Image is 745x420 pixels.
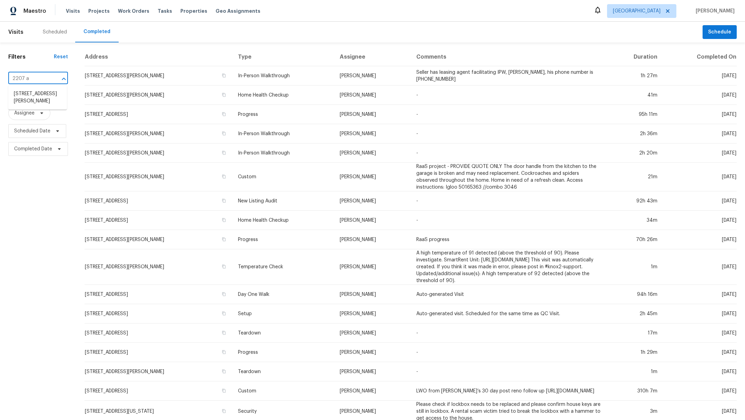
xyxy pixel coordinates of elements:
td: Seller has leasing agent facilitating IPW, [PERSON_NAME], his phone number is [PHONE_NUMBER] [411,66,606,86]
td: [STREET_ADDRESS][PERSON_NAME] [85,163,232,191]
td: [PERSON_NAME] [334,381,411,401]
td: [DATE] [663,66,737,86]
td: [PERSON_NAME] [334,66,411,86]
span: Schedule [708,28,731,37]
li: [STREET_ADDRESS][PERSON_NAME] [8,88,67,107]
span: Scheduled Date [14,128,50,134]
td: [STREET_ADDRESS] [85,304,232,323]
td: [PERSON_NAME] [334,323,411,343]
td: [STREET_ADDRESS][PERSON_NAME] [85,143,232,163]
td: 17m [606,323,663,343]
td: [DATE] [663,211,737,230]
span: Assignee [14,110,34,117]
td: [STREET_ADDRESS] [85,191,232,211]
td: [STREET_ADDRESS][PERSON_NAME] [85,66,232,86]
td: Custom [232,381,334,401]
td: [STREET_ADDRESS][PERSON_NAME] [85,230,232,249]
td: [PERSON_NAME] [334,86,411,105]
td: 2h 20m [606,143,663,163]
td: [STREET_ADDRESS][PERSON_NAME] [85,86,232,105]
td: 1m [606,362,663,381]
td: [PERSON_NAME] [334,105,411,124]
button: Copy Address [221,217,227,223]
th: Address [85,48,232,66]
td: 2h 45m [606,304,663,323]
td: [STREET_ADDRESS] [85,211,232,230]
span: Projects [88,8,110,14]
button: Copy Address [221,330,227,336]
button: Schedule [703,25,737,39]
td: [DATE] [663,323,737,343]
td: Progress [232,105,334,124]
button: Copy Address [221,72,227,79]
button: Close [59,74,69,84]
input: Search for an address... [8,73,49,84]
button: Copy Address [221,310,227,317]
td: - [411,323,606,343]
td: Home Health Checkup [232,86,334,105]
td: Temperature Check [232,249,334,285]
td: In-Person Walkthrough [232,124,334,143]
td: [DATE] [663,304,737,323]
td: [DATE] [663,86,737,105]
button: Copy Address [221,150,227,156]
td: Day One Walk [232,285,334,304]
button: Copy Address [221,263,227,270]
td: 310h 7m [606,381,663,401]
td: 34m [606,211,663,230]
td: [STREET_ADDRESS] [85,285,232,304]
td: 1h 27m [606,66,663,86]
td: LWO from [PERSON_NAME]’s 30 day post reno follow up [URL][DOMAIN_NAME] [411,381,606,401]
span: Properties [180,8,207,14]
td: - [411,86,606,105]
td: [DATE] [663,381,737,401]
td: [PERSON_NAME] [334,362,411,381]
td: - [411,124,606,143]
td: [PERSON_NAME] [334,191,411,211]
td: A high temperature of 91 detected (above the threshold of 90). Please investigate. SmartRent Unit... [411,249,606,285]
td: [PERSON_NAME] [334,124,411,143]
span: Tasks [158,9,172,13]
td: - [411,362,606,381]
button: Copy Address [221,92,227,98]
td: Progress [232,343,334,362]
td: 95h 11m [606,105,663,124]
td: [DATE] [663,362,737,381]
td: [PERSON_NAME] [334,211,411,230]
th: Duration [606,48,663,66]
td: Auto-generated visit. Scheduled for the same time as QC Visit. [411,304,606,323]
th: Type [232,48,334,66]
td: [DATE] [663,163,737,191]
div: Completed [83,28,110,35]
td: - [411,105,606,124]
td: Auto-generated Visit [411,285,606,304]
button: Copy Address [221,349,227,355]
td: - [411,343,606,362]
td: [PERSON_NAME] [334,304,411,323]
td: - [411,211,606,230]
td: [PERSON_NAME] [334,343,411,362]
td: 41m [606,86,663,105]
td: New Listing Audit [232,191,334,211]
td: [DATE] [663,143,737,163]
td: [PERSON_NAME] [334,249,411,285]
td: Teardown [232,362,334,381]
button: Copy Address [221,198,227,204]
td: Home Health Checkup [232,211,334,230]
span: Maestro [23,8,46,14]
td: RaaS project - PROVIDE QUOTE ONLY The door handle from the kitchen to the garage is broken and ma... [411,163,606,191]
td: [STREET_ADDRESS] [85,105,232,124]
td: [STREET_ADDRESS][PERSON_NAME] [85,249,232,285]
button: Copy Address [221,291,227,297]
td: [PERSON_NAME] [334,143,411,163]
td: Teardown [232,323,334,343]
td: Custom [232,163,334,191]
td: [PERSON_NAME] [334,163,411,191]
td: [PERSON_NAME] [334,285,411,304]
span: Visits [66,8,80,14]
td: [DATE] [663,105,737,124]
span: Visits [8,24,23,40]
td: [STREET_ADDRESS][PERSON_NAME] [85,362,232,381]
td: [DATE] [663,124,737,143]
button: Copy Address [221,130,227,137]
